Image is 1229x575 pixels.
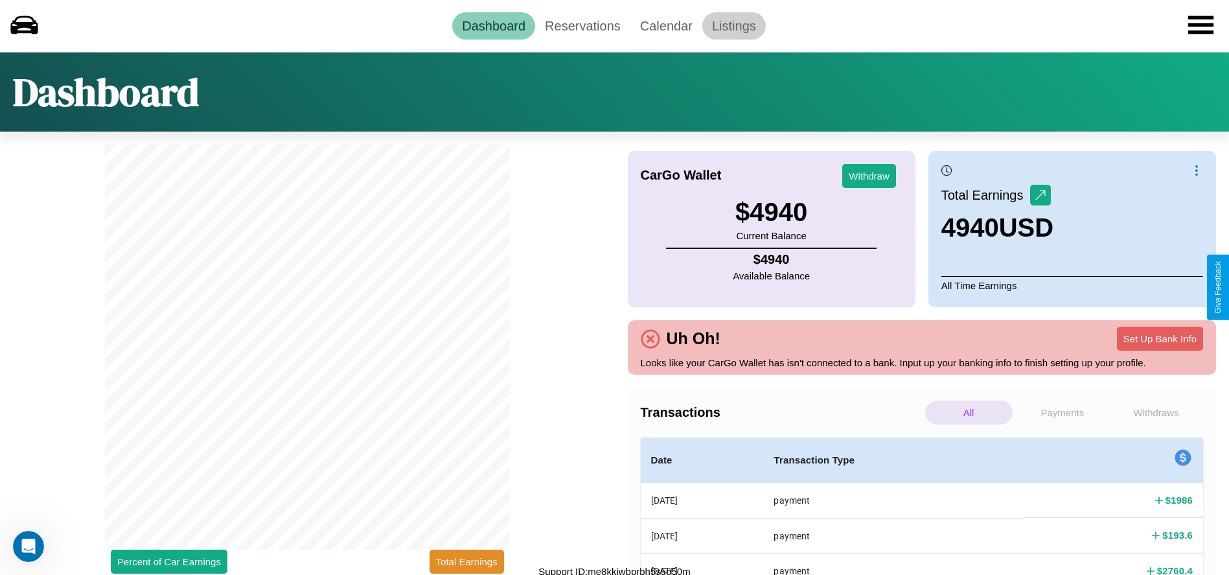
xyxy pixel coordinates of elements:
[925,401,1013,425] p: All
[733,252,810,267] h4: $ 4940
[702,12,766,40] a: Listings
[763,483,1024,519] th: payment
[535,12,630,40] a: Reservations
[1019,401,1107,425] p: Payments
[733,267,810,285] p: Available Balance
[641,518,764,553] th: [DATE]
[111,550,227,574] button: Percent of Car Earnings
[941,213,1053,242] h3: 4940 USD
[430,550,504,574] button: Total Earnings
[641,405,922,420] h4: Transactions
[735,227,807,244] p: Current Balance
[641,354,1204,371] p: Looks like your CarGo Wallet has isn't connected to a bank. Input up your banking info to finish ...
[1112,401,1200,425] p: Withdraws
[641,168,722,183] h4: CarGo Wallet
[1117,327,1203,351] button: Set Up Bank Info
[763,518,1024,553] th: payment
[13,531,44,562] iframe: Intercom live chat
[660,329,727,348] h4: Uh Oh!
[735,198,807,227] h3: $ 4940
[452,12,535,40] a: Dashboard
[941,276,1203,294] p: All Time Earnings
[842,164,896,188] button: Withdraw
[630,12,702,40] a: Calendar
[774,452,1014,468] h4: Transaction Type
[1162,528,1193,542] h4: $ 193.6
[1213,261,1223,314] div: Give Feedback
[1166,493,1193,507] h4: $ 1986
[651,452,753,468] h4: Date
[13,65,199,119] h1: Dashboard
[641,483,764,519] th: [DATE]
[941,183,1030,207] p: Total Earnings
